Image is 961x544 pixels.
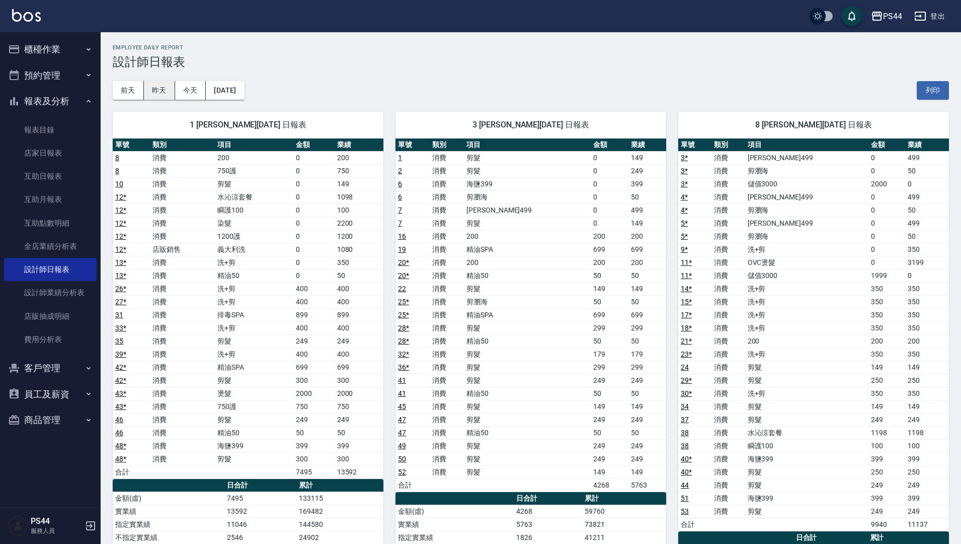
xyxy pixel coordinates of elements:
[335,230,383,243] td: 1200
[464,321,591,334] td: 剪髮
[335,151,383,164] td: 200
[745,190,868,203] td: [PERSON_NAME]499
[335,190,383,203] td: 1098
[335,295,383,308] td: 400
[215,269,293,282] td: 精油50
[335,282,383,295] td: 400
[711,151,745,164] td: 消費
[745,217,868,230] td: [PERSON_NAME]499
[113,81,144,100] button: 前天
[917,81,949,100] button: 列印
[464,190,591,203] td: 剪瀏海
[464,348,591,361] td: 剪髮
[745,374,868,387] td: 剪髮
[12,9,41,22] img: Logo
[905,151,949,164] td: 499
[8,516,28,536] img: Person
[628,269,666,282] td: 50
[215,243,293,256] td: 義大利洗
[430,308,464,321] td: 消費
[868,190,905,203] td: 0
[745,295,868,308] td: 洗+剪
[215,348,293,361] td: 洗+剪
[868,256,905,269] td: 0
[868,348,905,361] td: 350
[591,295,628,308] td: 50
[905,256,949,269] td: 3199
[464,164,591,177] td: 剪髮
[293,374,335,387] td: 300
[215,361,293,374] td: 精油SPA
[4,142,97,165] a: 店家日報表
[591,282,628,295] td: 149
[430,164,464,177] td: 消費
[745,230,868,243] td: 剪瀏海
[711,361,745,374] td: 消費
[905,230,949,243] td: 50
[711,334,745,348] td: 消費
[628,190,666,203] td: 50
[115,429,123,437] a: 46
[335,164,383,177] td: 750
[398,219,402,227] a: 7
[150,348,215,361] td: 消費
[215,308,293,321] td: 排毒SPA
[113,139,383,479] table: a dense table
[4,258,97,281] a: 設計師日報表
[628,203,666,217] td: 499
[293,243,335,256] td: 0
[293,177,335,190] td: 0
[591,256,628,269] td: 200
[398,455,406,463] a: 50
[335,256,383,269] td: 350
[430,269,464,282] td: 消費
[745,203,868,217] td: 剪瀏海
[150,374,215,387] td: 消費
[293,203,335,217] td: 0
[335,308,383,321] td: 899
[628,361,666,374] td: 299
[681,507,689,515] a: 53
[215,203,293,217] td: 瞬護100
[868,334,905,348] td: 200
[31,526,82,535] p: 服務人員
[591,374,628,387] td: 249
[681,442,689,450] a: 38
[905,361,949,374] td: 149
[215,139,293,152] th: 項目
[464,282,591,295] td: 剪髮
[711,348,745,361] td: 消費
[4,88,97,114] button: 報表及分析
[745,151,868,164] td: [PERSON_NAME]499
[628,217,666,230] td: 149
[745,177,868,190] td: 儲值3000
[125,120,371,130] span: 1 [PERSON_NAME][DATE] 日報表
[4,118,97,142] a: 報表目錄
[745,361,868,374] td: 剪髮
[150,256,215,269] td: 消費
[868,177,905,190] td: 2000
[398,389,406,397] a: 41
[150,177,215,190] td: 消費
[150,151,215,164] td: 消費
[711,374,745,387] td: 消費
[591,334,628,348] td: 50
[215,177,293,190] td: 剪髮
[335,348,383,361] td: 400
[398,429,406,437] a: 47
[150,190,215,203] td: 消費
[711,203,745,217] td: 消費
[4,355,97,381] button: 客戶管理
[905,334,949,348] td: 200
[430,334,464,348] td: 消費
[335,217,383,230] td: 2200
[430,295,464,308] td: 消費
[150,361,215,374] td: 消費
[113,139,150,152] th: 單號
[31,516,82,526] h5: PS44
[681,481,689,489] a: 44
[868,295,905,308] td: 350
[591,164,628,177] td: 0
[144,81,175,100] button: 昨天
[591,203,628,217] td: 0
